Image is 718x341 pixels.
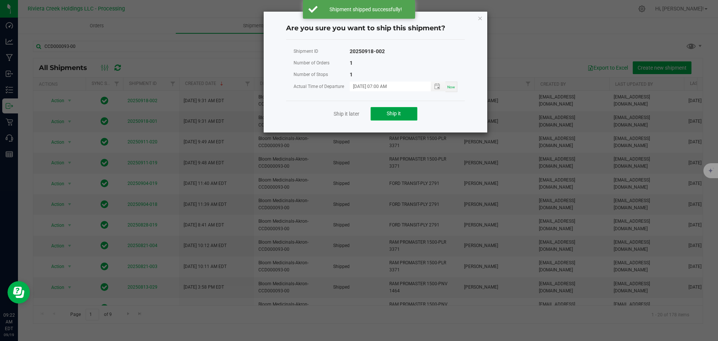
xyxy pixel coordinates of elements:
[478,13,483,22] button: Close
[286,24,465,33] h4: Are you sure you want to ship this shipment?
[447,85,455,89] span: Now
[294,82,350,91] div: Actual Time of Departure
[350,58,353,68] div: 1
[334,110,359,118] a: Ship it later
[431,82,445,91] span: Toggle popup
[387,110,401,116] span: Ship it
[350,47,385,56] div: 20250918-002
[350,82,423,91] input: MM/dd/yyyy HH:MM a
[322,6,409,13] div: Shipment shipped successfully!
[294,58,350,68] div: Number of Orders
[294,70,350,79] div: Number of Stops
[294,47,350,56] div: Shipment ID
[350,70,353,79] div: 1
[7,281,30,304] iframe: Resource center
[371,107,417,121] button: Ship it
